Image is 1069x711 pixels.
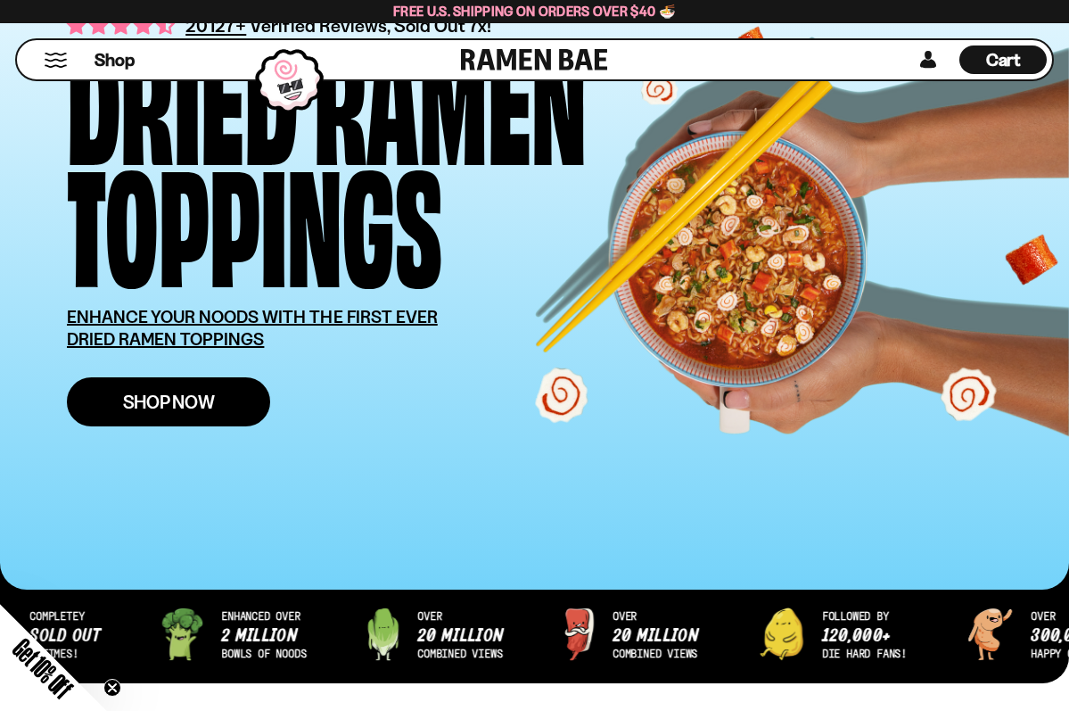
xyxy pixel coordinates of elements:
span: Shop Now [123,393,215,411]
span: Get 10% Off [8,633,78,703]
div: Ramen [314,35,587,157]
div: Toppings [67,157,442,279]
div: Cart [959,40,1047,79]
a: Shop Now [67,377,270,426]
span: Free U.S. Shipping on Orders over $40 🍜 [393,3,676,20]
button: Mobile Menu Trigger [44,53,68,68]
span: Cart [986,49,1021,70]
span: Shop [95,48,135,72]
u: ENHANCE YOUR NOODS WITH THE FIRST EVER DRIED RAMEN TOPPINGS [67,306,438,350]
button: Close teaser [103,679,121,697]
a: Shop [95,45,135,74]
